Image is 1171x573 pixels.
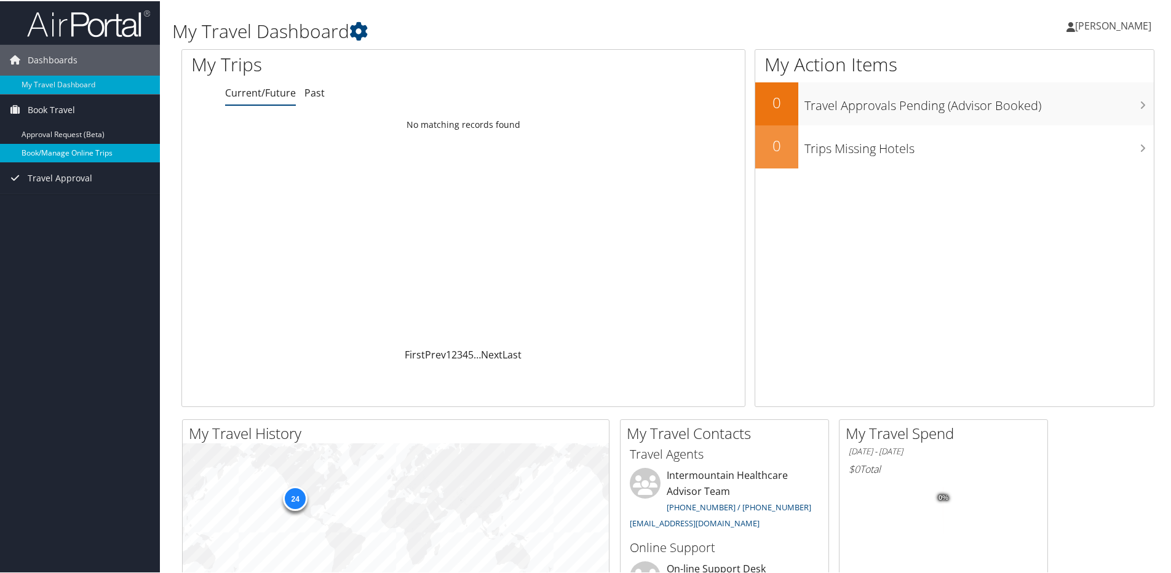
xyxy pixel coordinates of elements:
span: [PERSON_NAME] [1075,18,1151,31]
span: Dashboards [28,44,77,74]
h1: My Trips [191,50,501,76]
a: Next [481,347,502,360]
a: [EMAIL_ADDRESS][DOMAIN_NAME] [630,516,760,528]
h1: My Travel Dashboard [172,17,833,43]
h6: [DATE] - [DATE] [849,445,1038,456]
a: Last [502,347,522,360]
a: 2 [451,347,457,360]
a: Current/Future [225,85,296,98]
a: Past [304,85,325,98]
span: Book Travel [28,93,75,124]
a: 4 [462,347,468,360]
h6: Total [849,461,1038,475]
span: $0 [849,461,860,475]
a: [PERSON_NAME] [1066,6,1164,43]
h3: Online Support [630,538,819,555]
li: Intermountain Healthcare Advisor Team [624,467,825,532]
h3: Trips Missing Hotels [804,133,1154,156]
tspan: 0% [939,493,948,500]
h3: Travel Approvals Pending (Advisor Booked) [804,90,1154,113]
a: Prev [425,347,446,360]
a: 0Trips Missing Hotels [755,124,1154,167]
span: Travel Approval [28,162,92,192]
h2: My Travel History [189,422,609,443]
h2: 0 [755,134,798,155]
a: 5 [468,347,474,360]
a: First [405,347,425,360]
img: airportal-logo.png [27,8,150,37]
h2: My Travel Spend [846,422,1047,443]
h2: 0 [755,91,798,112]
a: 1 [446,347,451,360]
h3: Travel Agents [630,445,819,462]
td: No matching records found [182,113,745,135]
h2: My Travel Contacts [627,422,828,443]
a: 0Travel Approvals Pending (Advisor Booked) [755,81,1154,124]
a: [PHONE_NUMBER] / [PHONE_NUMBER] [667,500,811,512]
a: 3 [457,347,462,360]
span: … [474,347,481,360]
div: 24 [283,485,308,510]
h1: My Action Items [755,50,1154,76]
